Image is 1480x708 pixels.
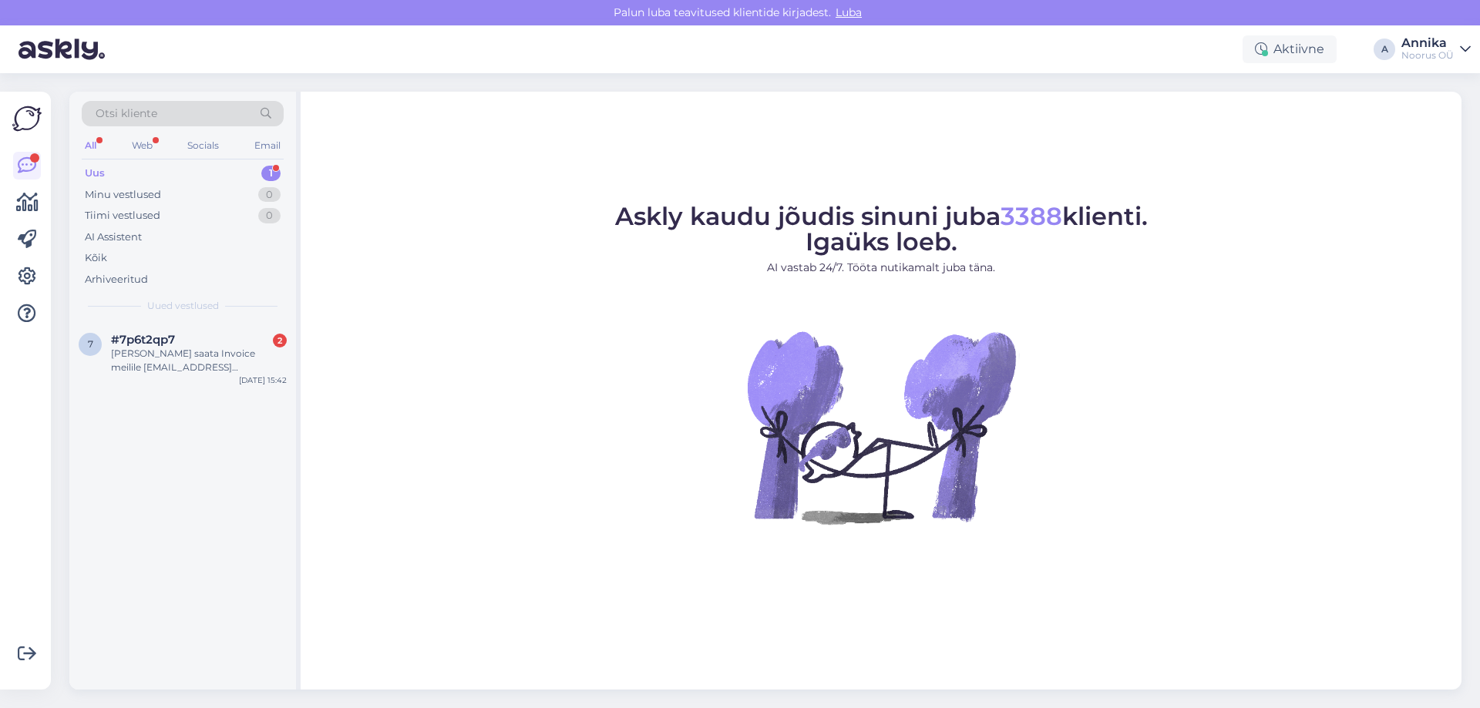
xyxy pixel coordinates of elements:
[129,136,156,156] div: Web
[184,136,222,156] div: Socials
[1401,37,1471,62] a: AnnikaNoorus OÜ
[258,187,281,203] div: 0
[1401,49,1454,62] div: Noorus OÜ
[96,106,157,122] span: Otsi kliente
[85,187,161,203] div: Minu vestlused
[88,338,93,350] span: 7
[1401,37,1454,49] div: Annika
[261,166,281,181] div: 1
[258,208,281,223] div: 0
[85,230,142,245] div: AI Assistent
[742,288,1020,565] img: No Chat active
[85,208,160,223] div: Tiimi vestlused
[82,136,99,156] div: All
[615,201,1148,257] span: Askly kaudu jõudis sinuni juba klienti. Igaüks loeb.
[111,333,175,347] span: #7p6t2qp7
[615,260,1148,276] p: AI vastab 24/7. Tööta nutikamalt juba täna.
[1243,35,1337,63] div: Aktiivne
[85,166,105,181] div: Uus
[1374,39,1395,60] div: A
[273,334,287,347] div: 2
[147,299,219,313] span: Uued vestlused
[12,104,42,133] img: Askly Logo
[85,272,148,287] div: Arhiveeritud
[85,250,107,266] div: Kõik
[831,5,866,19] span: Luba
[111,347,287,374] div: [PERSON_NAME] saata Invoice meilile [EMAIL_ADDRESS][DOMAIN_NAME]
[1001,201,1062,231] span: 3388
[239,374,287,386] div: [DATE] 15:42
[251,136,284,156] div: Email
